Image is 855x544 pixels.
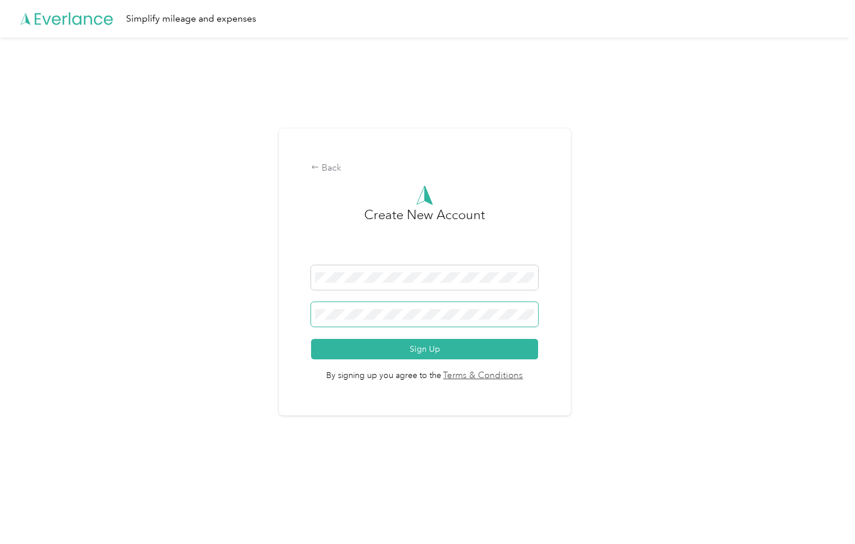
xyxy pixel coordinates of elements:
span: By signing up you agree to the [311,359,538,383]
div: Back [311,161,538,175]
button: Sign Up [311,339,538,359]
h3: Create New Account [364,205,485,265]
div: Simplify mileage and expenses [126,12,256,26]
a: Terms & Conditions [441,369,524,383]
